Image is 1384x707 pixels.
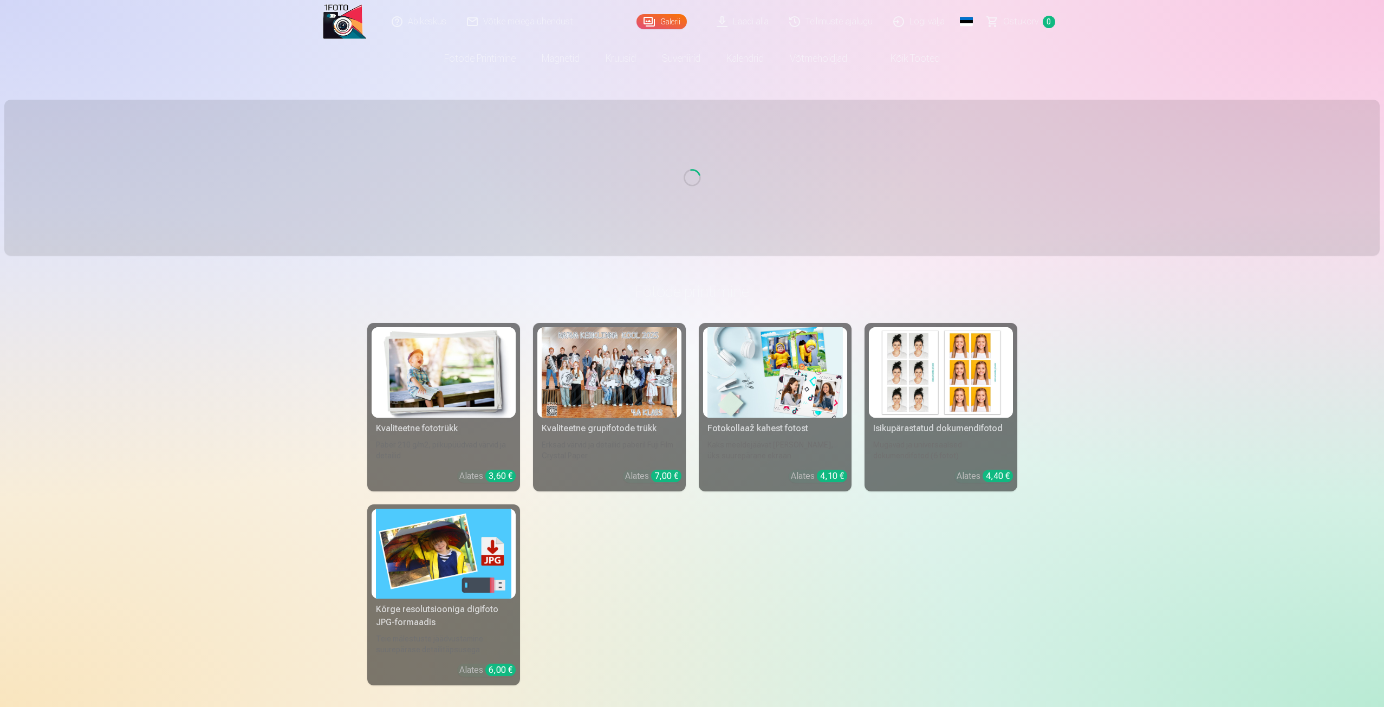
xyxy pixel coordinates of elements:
div: Kvaliteetne grupifotode trükk [537,422,681,435]
div: 4,10 € [817,470,847,482]
h3: Fotode printimine [376,282,1009,301]
img: Kõrge resolutsiooniga digifoto JPG-formaadis [376,509,511,599]
a: Kruusid [593,43,649,74]
a: Kvaliteetne grupifotode trükkErksad värvid ja detailid paberil Fuji Film Crystal PaperAlates 7,00 € [533,323,686,491]
div: Mugavad ja universaalsed dokumendifotod (6 fotot) [869,439,1013,461]
a: Fotode printimine [431,43,529,74]
a: Kõik tooted [860,43,953,74]
a: Võtmehoidjad [777,43,860,74]
div: Alates [459,470,516,483]
a: Galerii [636,14,687,29]
div: Isikupärastatud dokumendifotod [869,422,1013,435]
a: Suveniirid [649,43,713,74]
div: Teie mälestuste jäädvustamine suurepärase detailitäpsusega [372,633,516,655]
span: Ostukorv [1003,15,1038,28]
div: Alates [625,470,681,483]
div: 3,60 € [485,470,516,482]
div: 6,00 € [485,664,516,676]
div: Erksad värvid ja detailid paberil Fuji Film Crystal Paper [537,439,681,461]
a: Kvaliteetne fototrükkKvaliteetne fototrükkPaber 210 g/m2, pilkupüüdvad värvid ja detailidAlates 3... [367,323,520,491]
div: Kõrge resolutsiooniga digifoto JPG-formaadis [372,603,516,629]
div: Alates [957,470,1013,483]
a: Kõrge resolutsiooniga digifoto JPG-formaadisKõrge resolutsiooniga digifoto JPG-formaadisTeie mäle... [367,504,520,686]
div: Kvaliteetne fototrükk [372,422,516,435]
div: Alates [791,470,847,483]
div: Kaks meeldejäävat [PERSON_NAME], üks suurepärane ekraan [703,439,847,461]
img: Fotokollaaž kahest fotost [707,327,843,418]
div: Alates [459,664,516,677]
div: 4,40 € [983,470,1013,482]
img: Kvaliteetne fototrükk [376,327,511,418]
a: Isikupärastatud dokumendifotodIsikupärastatud dokumendifotodMugavad ja universaalsed dokumendifot... [865,323,1017,491]
div: 7,00 € [651,470,681,482]
a: Fotokollaaž kahest fotostFotokollaaž kahest fotostKaks meeldejäävat [PERSON_NAME], üks suurepäran... [699,323,852,491]
a: Magnetid [529,43,593,74]
a: Kalendrid [713,43,777,74]
span: 0 [1043,16,1055,28]
img: /zh3 [323,4,367,39]
div: Paber 210 g/m2, pilkupüüdvad värvid ja detailid [372,439,516,461]
div: Fotokollaaž kahest fotost [703,422,847,435]
img: Isikupärastatud dokumendifotod [873,327,1009,418]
